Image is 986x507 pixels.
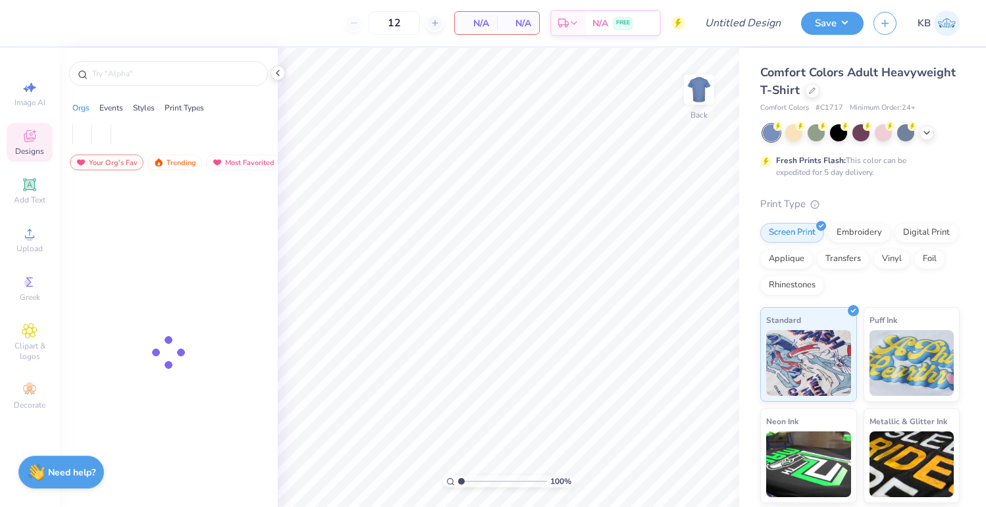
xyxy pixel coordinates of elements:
[766,431,851,497] img: Neon Ink
[616,18,630,28] span: FREE
[592,16,608,30] span: N/A
[14,400,45,410] span: Decorate
[766,330,851,396] img: Standard
[850,103,916,114] span: Minimum Order: 24 +
[70,155,143,170] div: Your Org's Fav
[133,102,155,114] div: Styles
[76,158,86,167] img: most_fav.gif
[873,249,910,269] div: Vinyl
[505,16,531,30] span: N/A
[463,16,489,30] span: N/A
[760,249,813,269] div: Applique
[869,313,897,327] span: Puff Ink
[895,223,958,243] div: Digital Print
[694,10,791,36] input: Untitled Design
[48,466,95,479] strong: Need help?
[817,249,869,269] div: Transfers
[828,223,891,243] div: Embroidery
[147,155,202,170] div: Trending
[206,155,280,170] div: Most Favorited
[7,341,53,362] span: Clipart & logos
[14,97,45,108] span: Image AI
[801,12,864,35] button: Save
[760,64,956,98] span: Comfort Colors Adult Heavyweight T-Shirt
[369,11,420,35] input: – –
[914,249,945,269] div: Foil
[153,158,164,167] img: trending.gif
[918,11,960,36] a: KB
[760,103,809,114] span: Comfort Colors
[918,16,931,31] span: KB
[869,414,947,428] span: Metallic & Glitter Ink
[99,102,123,114] div: Events
[760,276,824,295] div: Rhinestones
[760,223,824,243] div: Screen Print
[766,313,801,327] span: Standard
[776,155,846,166] strong: Fresh Prints Flash:
[550,475,571,487] span: 100 %
[20,292,40,302] span: Greek
[165,102,204,114] div: Print Types
[72,102,90,114] div: Orgs
[686,76,712,103] img: Back
[212,158,222,167] img: most_fav.gif
[14,195,45,205] span: Add Text
[776,155,938,178] div: This color can be expedited for 5 day delivery.
[766,414,798,428] span: Neon Ink
[16,243,43,254] span: Upload
[91,67,259,80] input: Try "Alpha"
[690,109,708,121] div: Back
[869,431,954,497] img: Metallic & Glitter Ink
[934,11,960,36] img: Kayla Berkoff
[816,103,843,114] span: # C1717
[760,197,960,212] div: Print Type
[869,330,954,396] img: Puff Ink
[15,146,44,157] span: Designs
